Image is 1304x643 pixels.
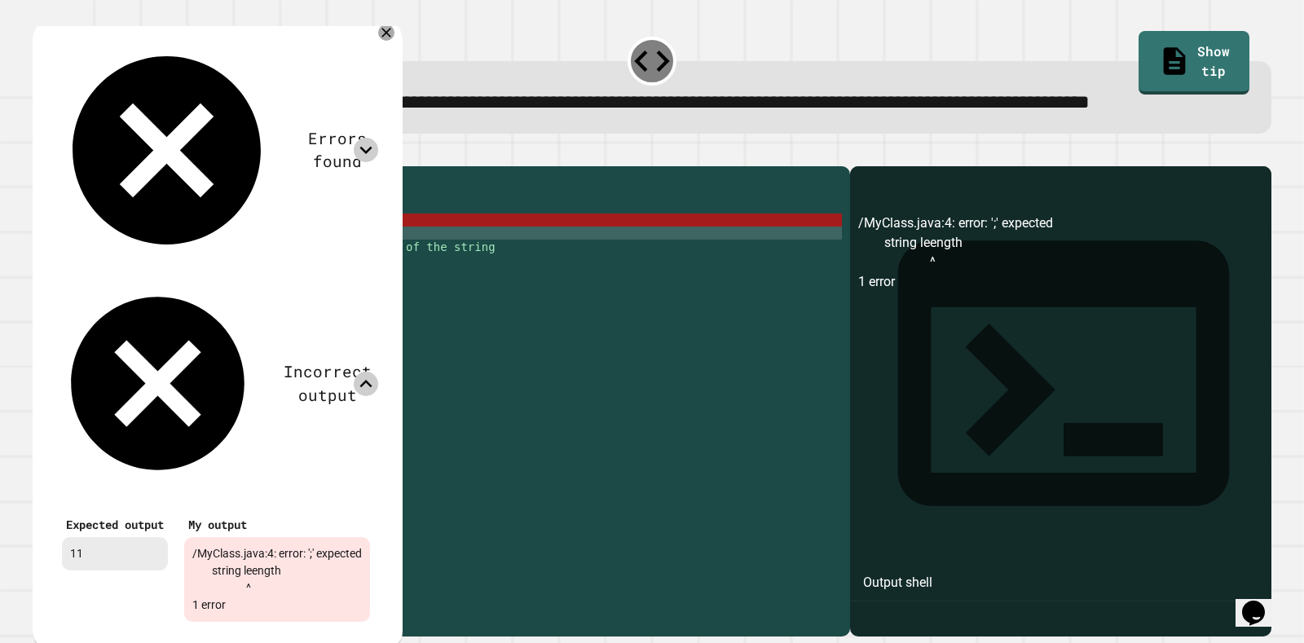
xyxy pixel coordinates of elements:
div: /MyClass.java:4: error: ';' expected string leength ^ 1 error [184,537,370,622]
div: Errors found [297,127,378,174]
div: My output [188,516,366,533]
div: 11 [62,537,168,570]
div: Expected output [66,516,164,533]
a: Show tip [1139,31,1249,95]
div: /MyClass.java:4: error: ';' expected string leength ^ 1 error [858,214,1263,636]
iframe: chat widget [1236,578,1288,627]
div: Incorrect output [278,360,378,407]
